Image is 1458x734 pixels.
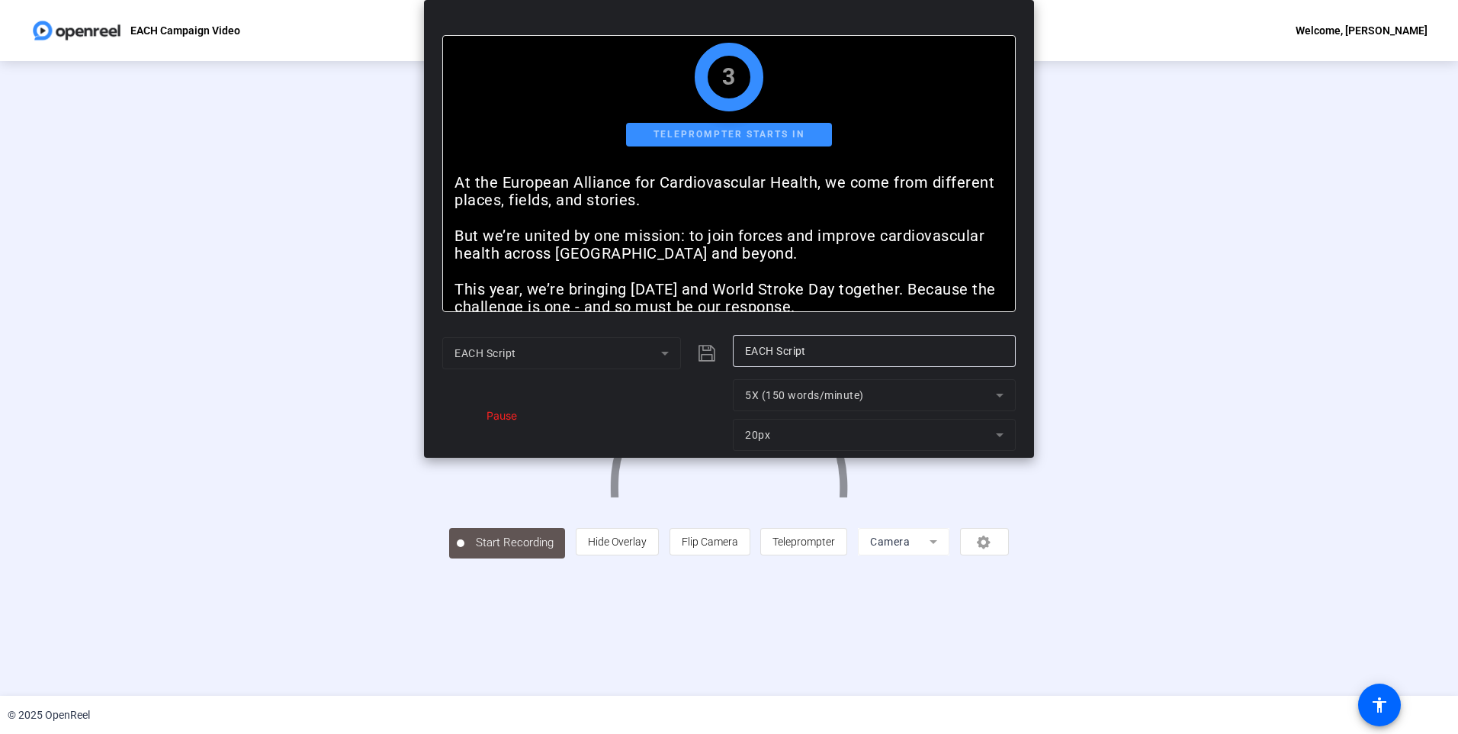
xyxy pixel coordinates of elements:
img: OpenReel logo [31,15,123,46]
span: Flip Camera [682,536,738,548]
div: © 2025 OpenReel [8,707,90,723]
p: This year, we’re bringing [DATE] and World Stroke Day together. Because the challenge is one - an... [454,281,1004,317]
div: Teleprompter starts in [626,123,832,146]
div: 3 [722,68,736,86]
span: Teleprompter [772,536,835,548]
div: Welcome, [PERSON_NAME] [1296,21,1427,40]
input: Title [745,342,1004,360]
mat-icon: accessibility [1370,696,1389,714]
span: Hide Overlay [588,536,647,548]
p: EACH Campaign Video [130,21,240,40]
p: But we’re united by one mission: to join forces and improve cardiovascular health across [GEOGRAP... [454,227,1004,263]
p: At the European Alliance for Cardiovascular Health, we come from different places, fields, and st... [454,174,1004,210]
div: Pause [479,407,517,423]
span: Start Recording [464,534,565,552]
